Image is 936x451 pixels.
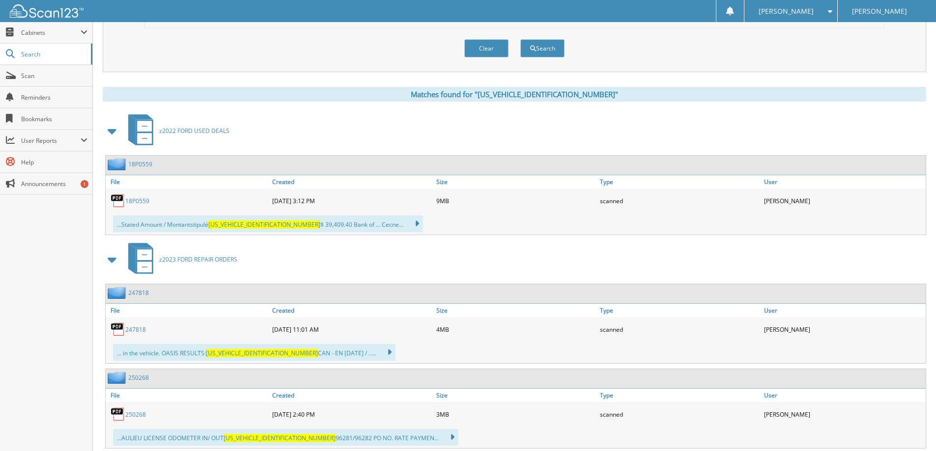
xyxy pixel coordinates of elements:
div: [PERSON_NAME] [762,191,926,211]
a: User [762,389,926,402]
img: folder2.png [108,158,128,170]
div: ...Stated Amount / Montantstipulé $ 39,409.40 Bank of ... Cecne... [113,215,423,232]
img: PDF.png [111,322,125,337]
a: 250268 [125,410,146,419]
div: [DATE] 3:12 PM [270,191,434,211]
a: Size [434,175,598,188]
div: ... in the vehicle. OASIS RESULTS: CAN - EN [DATE] / ..... [113,344,396,361]
a: Type [597,389,762,402]
button: Clear [464,39,509,57]
a: Created [270,304,434,317]
span: [PERSON_NAME] [759,8,814,14]
span: [US_VEHICLE_IDENTIFICATION_NUMBER] [208,220,320,229]
span: Reminders [21,93,87,102]
span: Help [21,158,87,166]
a: 247818 [125,325,146,334]
span: z2022 FORD USED DEALS [159,127,229,135]
img: folder2.png [108,371,128,384]
span: Search [21,50,86,58]
img: PDF.png [111,407,125,422]
a: User [762,304,926,317]
a: File [106,304,270,317]
a: File [106,175,270,188]
span: Bookmarks [21,115,87,123]
div: [PERSON_NAME] [762,404,926,424]
div: 4MB [434,319,598,339]
a: Size [434,304,598,317]
a: Created [270,175,434,188]
a: 18P0559 [125,197,149,205]
div: 1 [81,180,88,188]
span: [US_VEHICLE_IDENTIFICATION_NUMBER] [224,434,336,442]
a: Type [597,304,762,317]
div: ...AULIEU LICENSE ODOMETER IN/ OUT 96281/96282 PO NO. RATE PAYMEN... [113,429,458,446]
a: User [762,175,926,188]
img: folder2.png [108,287,128,299]
div: 3MB [434,404,598,424]
button: Search [520,39,565,57]
div: Matches found for "[US_VEHICLE_IDENTIFICATION_NUMBER]" [103,87,926,102]
div: scanned [597,404,762,424]
span: z2023 FORD REPAIR ORDERS [159,255,237,264]
div: [DATE] 2:40 PM [270,404,434,424]
a: Size [434,389,598,402]
div: scanned [597,319,762,339]
a: z2022 FORD USED DEALS [122,111,229,150]
div: [PERSON_NAME] [762,319,926,339]
span: [PERSON_NAME] [852,8,907,14]
a: 250268 [128,373,149,382]
a: 247818 [128,289,149,297]
img: scan123-logo-white.svg [10,4,84,18]
div: 9MB [434,191,598,211]
span: [US_VEHICLE_IDENTIFICATION_NUMBER] [206,349,318,357]
a: Created [270,389,434,402]
a: z2023 FORD REPAIR ORDERS [122,240,237,279]
span: Cabinets [21,28,81,37]
a: File [106,389,270,402]
span: Scan [21,72,87,80]
a: 18P0559 [128,160,152,168]
div: scanned [597,191,762,211]
a: Type [597,175,762,188]
span: Announcements [21,180,87,188]
div: [DATE] 11:01 AM [270,319,434,339]
span: User Reports [21,136,81,145]
img: PDF.png [111,193,125,208]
